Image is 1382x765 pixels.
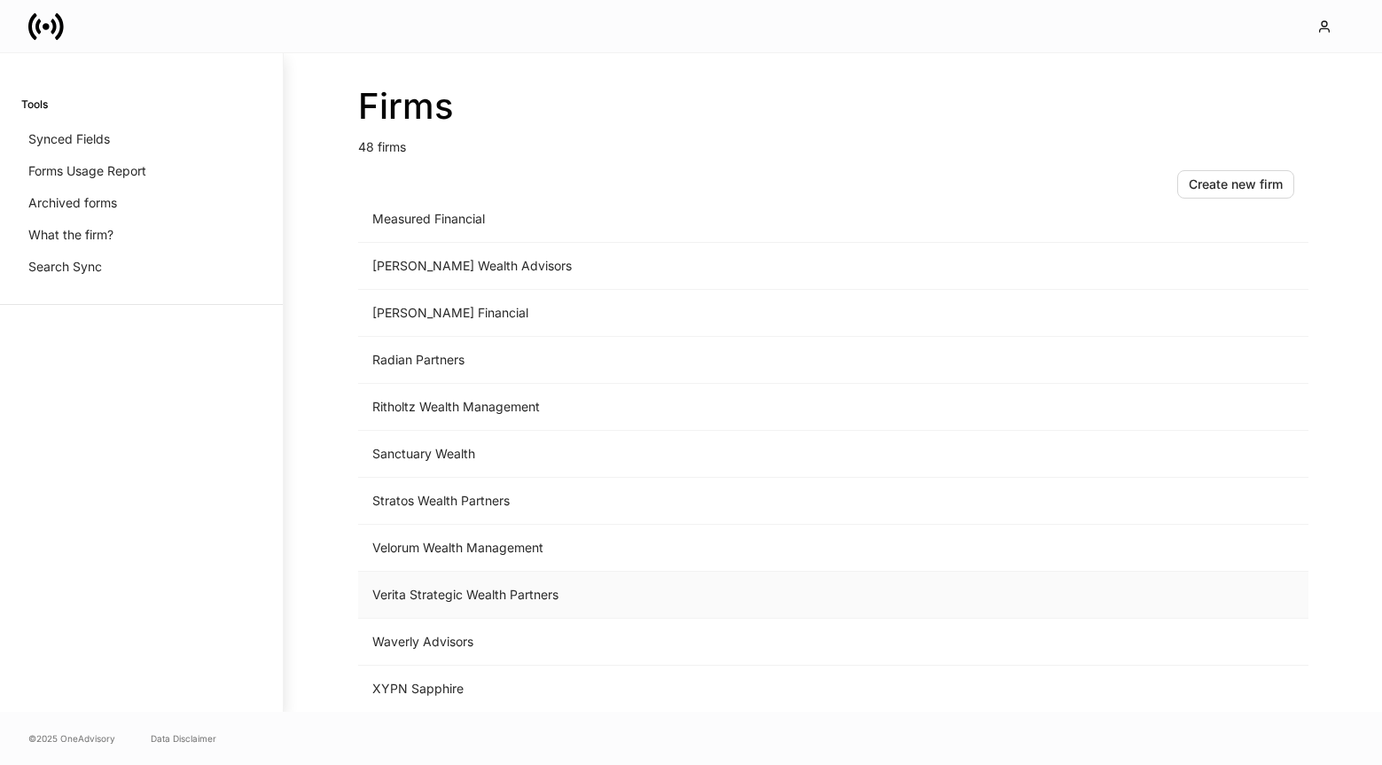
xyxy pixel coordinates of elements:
h2: Firms [358,85,1308,128]
a: Archived forms [21,187,262,219]
td: Waverly Advisors [358,619,1014,666]
p: Forms Usage Report [28,162,146,180]
td: Sanctuary Wealth [358,431,1014,478]
a: What the firm? [21,219,262,251]
td: Stratos Wealth Partners [358,478,1014,525]
td: Ritholtz Wealth Management [358,384,1014,431]
a: Forms Usage Report [21,155,262,187]
p: Search Sync [28,258,102,276]
span: © 2025 OneAdvisory [28,731,115,745]
div: Create new firm [1189,176,1283,193]
p: What the firm? [28,226,113,244]
td: XYPN Sapphire [358,666,1014,713]
td: [PERSON_NAME] Wealth Advisors [358,243,1014,290]
p: Archived forms [28,194,117,212]
button: Create new firm [1177,170,1294,199]
a: Data Disclaimer [151,731,216,745]
td: [PERSON_NAME] Financial [358,290,1014,337]
td: Radian Partners [358,337,1014,384]
td: Verita Strategic Wealth Partners [358,572,1014,619]
a: Synced Fields [21,123,262,155]
td: Velorum Wealth Management [358,525,1014,572]
p: Synced Fields [28,130,110,148]
p: 48 firms [358,128,1308,156]
td: Measured Financial [358,196,1014,243]
h6: Tools [21,96,48,113]
a: Search Sync [21,251,262,283]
